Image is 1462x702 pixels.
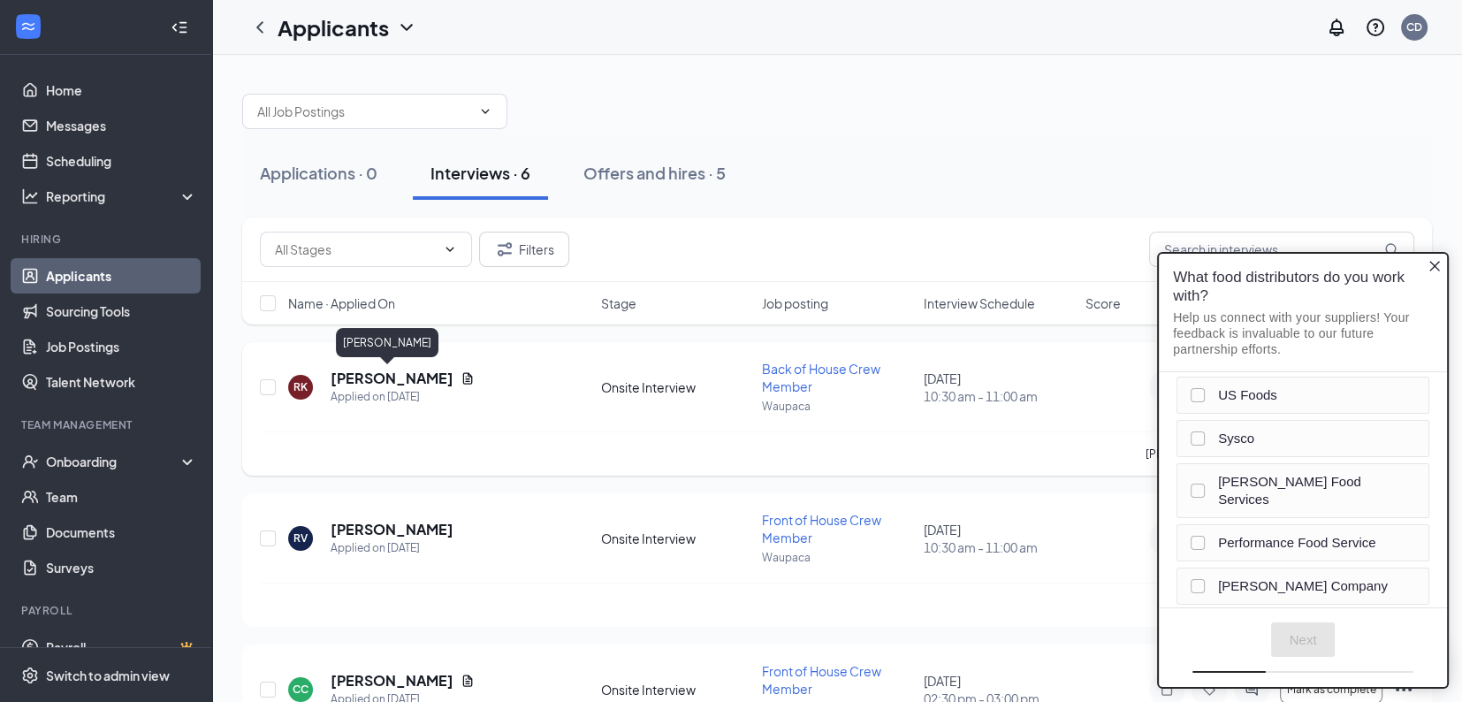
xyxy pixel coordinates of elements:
[293,530,308,546] div: RV
[762,512,881,546] span: Front of House Crew Member
[1326,17,1347,38] svg: Notifications
[443,242,457,256] svg: ChevronDown
[21,417,194,432] div: Team Management
[249,17,270,38] svg: ChevronLeft
[21,232,194,247] div: Hiring
[331,369,453,388] h5: [PERSON_NAME]
[924,521,1075,556] div: [DATE]
[46,72,197,108] a: Home
[331,388,475,406] div: Applied on [DATE]
[583,162,726,184] div: Offers and hires · 5
[331,520,453,539] h5: [PERSON_NAME]
[21,603,194,618] div: Payroll
[46,453,182,470] div: Onboarding
[278,12,389,42] h1: Applicants
[479,232,569,267] button: Filter Filters
[293,682,308,697] div: CC
[257,102,471,121] input: All Job Postings
[331,671,453,691] h5: [PERSON_NAME]
[1365,17,1386,38] svg: QuestionInfo
[494,239,515,260] svg: Filter
[46,187,198,205] div: Reporting
[21,187,39,205] svg: Analysis
[46,364,197,400] a: Talent Network
[762,399,913,414] p: Waupaca
[46,479,197,515] a: Team
[46,108,197,143] a: Messages
[461,371,475,385] svg: Document
[46,667,170,684] div: Switch to admin view
[21,453,39,470] svg: UserCheck
[762,663,881,697] span: Front of House Crew Member
[46,143,197,179] a: Scheduling
[762,294,828,312] span: Job posting
[924,387,1075,405] span: 10:30 am - 11:00 am
[293,379,308,394] div: RK
[331,539,453,557] div: Applied on [DATE]
[430,162,530,184] div: Interviews · 6
[762,361,880,394] span: Back of House Crew Member
[46,294,197,329] a: Sourcing Tools
[601,681,752,698] div: Onsite Interview
[1144,239,1462,702] iframe: Sprig User Feedback Dialog
[260,162,377,184] div: Applications · 0
[275,240,436,259] input: All Stages
[46,550,197,585] a: Surveys
[601,530,752,547] div: Onsite Interview
[171,19,188,36] svg: Collapse
[1085,294,1121,312] span: Score
[336,328,438,357] div: [PERSON_NAME]
[46,515,197,550] a: Documents
[924,370,1075,405] div: [DATE]
[1406,19,1422,34] div: CD
[21,667,39,684] svg: Settings
[46,258,197,294] a: Applicants
[396,17,417,38] svg: ChevronDown
[762,550,913,565] p: Waupaca
[924,538,1075,556] span: 10:30 am - 11:00 am
[478,104,492,118] svg: ChevronDown
[461,674,475,688] svg: Document
[46,630,197,665] a: PayrollCrown
[288,294,395,312] span: Name · Applied On
[1149,232,1414,267] input: Search in interviews
[601,378,752,396] div: Onsite Interview
[46,329,197,364] a: Job Postings
[19,18,37,35] svg: WorkstreamLogo
[924,294,1035,312] span: Interview Schedule
[601,294,636,312] span: Stage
